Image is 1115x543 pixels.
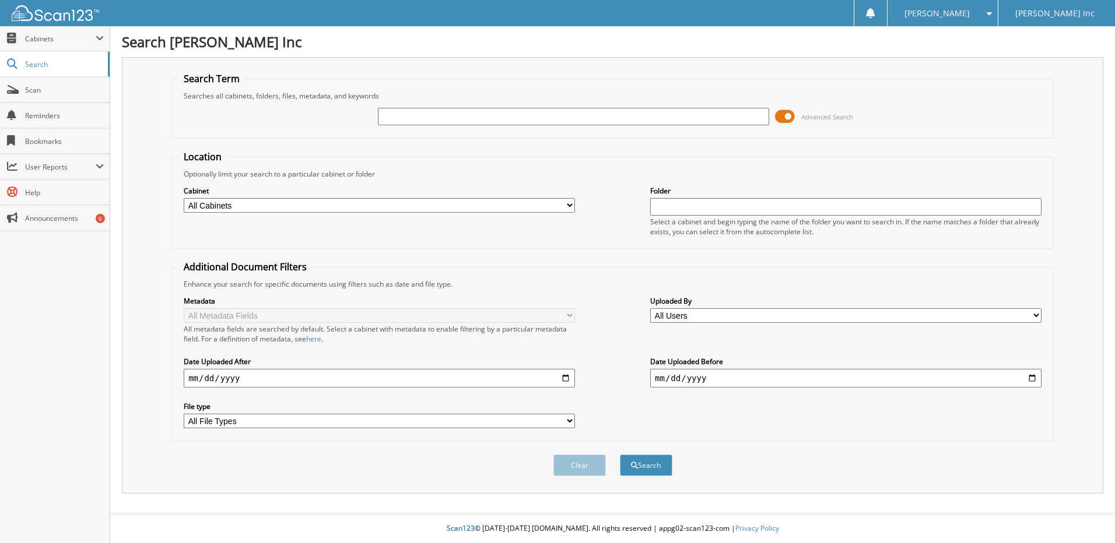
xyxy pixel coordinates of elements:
[306,334,321,344] a: here
[25,34,96,44] span: Cabinets
[650,357,1042,366] label: Date Uploaded Before
[178,169,1047,179] div: Optionally limit your search to a particular cabinet or folder
[96,214,105,223] div: 6
[650,369,1042,387] input: end
[184,369,575,387] input: start
[178,91,1047,101] div: Searches all cabinets, folders, files, metadata, and keywords
[178,260,313,273] legend: Additional Document Filters
[447,523,475,533] span: Scan123
[620,454,672,476] button: Search
[184,357,575,366] label: Date Uploaded After
[25,162,96,172] span: User Reports
[12,5,99,21] img: scan123-logo-white.svg
[184,186,575,196] label: Cabinet
[178,72,246,85] legend: Search Term
[184,296,575,306] label: Metadata
[1057,487,1115,543] iframe: Chat Widget
[1015,10,1095,17] span: [PERSON_NAME] Inc
[735,523,779,533] a: Privacy Policy
[650,186,1042,196] label: Folder
[178,279,1047,289] div: Enhance your search for specific documents using filters such as date and file type.
[650,217,1042,237] div: Select a cabinet and begin typing the name of the folder you want to search in. If the name match...
[25,111,104,121] span: Reminders
[25,213,104,223] span: Announcements
[184,324,575,344] div: All metadata fields are searched by default. Select a cabinet with metadata to enable filtering b...
[25,188,104,198] span: Help
[110,514,1115,543] div: © [DATE]-[DATE] [DOMAIN_NAME]. All rights reserved | appg02-scan123-com |
[553,454,606,476] button: Clear
[650,296,1042,306] label: Uploaded By
[25,59,102,69] span: Search
[801,112,853,121] span: Advanced Search
[178,150,227,163] legend: Location
[25,85,104,95] span: Scan
[122,32,1103,51] h1: Search [PERSON_NAME] Inc
[904,10,970,17] span: [PERSON_NAME]
[184,401,575,411] label: File type
[25,136,104,146] span: Bookmarks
